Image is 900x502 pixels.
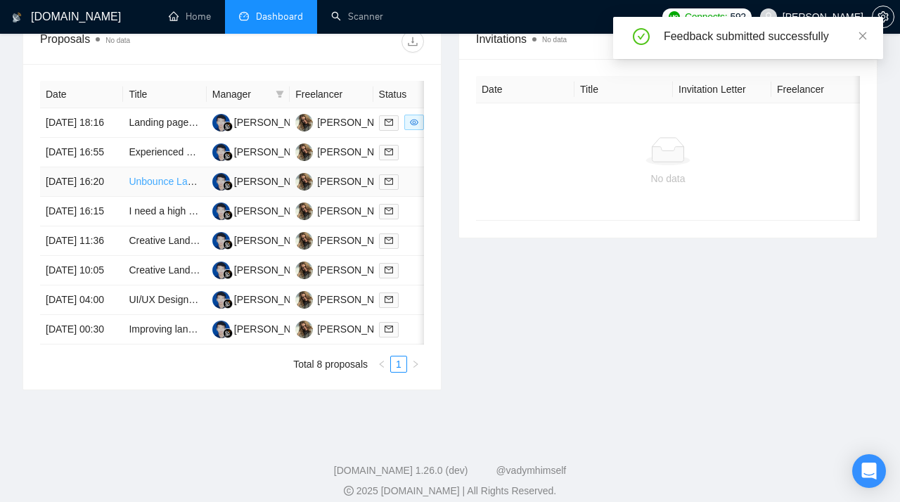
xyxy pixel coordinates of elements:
img: HP [212,262,230,279]
div: [PERSON_NAME] [317,174,398,189]
th: Freelancer [771,76,870,103]
th: Title [123,81,206,108]
td: [DATE] 16:20 [40,167,123,197]
div: [PERSON_NAME] [317,144,398,160]
a: @vadymhimself [496,465,566,476]
span: check-circle [633,28,650,45]
a: TS[PERSON_NAME] [295,323,398,334]
div: [PERSON_NAME] [234,203,315,219]
a: HP[PERSON_NAME] [212,205,315,216]
td: [DATE] 04:00 [40,285,123,315]
span: mail [385,325,393,333]
img: gigradar-bm.png [223,122,233,131]
span: right [411,360,420,368]
span: mail [385,236,393,245]
span: mail [385,118,393,127]
li: Next Page [407,356,424,373]
a: TS[PERSON_NAME] [295,146,398,157]
img: HP [212,114,230,131]
img: TS [295,321,313,338]
div: Proposals [40,30,232,53]
div: [PERSON_NAME] [234,233,315,248]
td: Experienced Designer Needed for PSD Landing Pages [123,138,206,167]
td: [DATE] 00:30 [40,315,123,345]
span: left [378,360,386,368]
span: user [764,12,773,22]
span: mail [385,207,393,215]
span: Dashboard [256,11,303,22]
img: gigradar-bm.png [223,240,233,250]
a: TS[PERSON_NAME] [295,116,398,127]
span: download [402,36,423,47]
span: dashboard [239,11,249,21]
a: UI/UX Designer for Flooring Installation Services (Ecommerce) [129,294,401,305]
td: [DATE] 11:36 [40,226,123,256]
span: 592 [730,9,745,25]
a: HP[PERSON_NAME] [212,175,315,186]
th: Invitation Letter [673,76,771,103]
img: HP [212,173,230,191]
img: gigradar-bm.png [223,181,233,191]
img: TS [295,143,313,161]
div: 2025 [DOMAIN_NAME] | All Rights Reserved. [11,484,889,498]
span: mail [385,266,393,274]
a: [DOMAIN_NAME] 1.26.0 (dev) [334,465,468,476]
img: gigradar-bm.png [223,151,233,161]
th: Title [574,76,673,103]
td: [DATE] 16:15 [40,197,123,226]
div: No data [487,171,849,186]
img: logo [12,6,22,29]
img: TS [295,173,313,191]
span: setting [873,11,894,22]
img: gigradar-bm.png [223,328,233,338]
td: Unbounce Landing Page Redesign for Commercial Real Estate Firm [123,167,206,197]
span: mail [385,295,393,304]
div: [PERSON_NAME] [234,144,315,160]
td: [DATE] 18:16 [40,108,123,138]
button: left [373,356,390,373]
td: Improving landing pages on the GHL or RainmakerAI platform [123,315,206,345]
div: [PERSON_NAME] [234,115,315,130]
img: HP [212,321,230,338]
span: Connects: [685,9,727,25]
a: Landing page design - Elementor [129,117,274,128]
a: homeHome [169,11,211,22]
span: Invitations [476,30,860,48]
a: setting [872,11,894,22]
a: searchScanner [331,11,383,22]
img: HP [212,143,230,161]
div: [PERSON_NAME] [317,203,398,219]
td: Landing page design - Elementor [123,108,206,138]
img: gigradar-bm.png [223,210,233,220]
a: Experienced Designer Needed for PSD Landing Pages [129,146,368,157]
a: HP[PERSON_NAME] [212,116,315,127]
a: TS[PERSON_NAME] [295,205,398,216]
a: TS[PERSON_NAME] [295,264,398,275]
div: Open Intercom Messenger [852,454,886,488]
span: close [858,31,868,41]
img: TS [295,114,313,131]
a: I need a high converting landing page built for my gym & online community [129,205,454,217]
div: [PERSON_NAME] [317,115,398,130]
span: filter [273,84,287,105]
a: HP[PERSON_NAME] [212,234,315,245]
td: I need a high converting landing page built for my gym & online community [123,197,206,226]
a: TS[PERSON_NAME] [295,175,398,186]
span: No data [542,36,567,44]
td: Creative Landing Page Designer Needed [123,226,206,256]
img: TS [295,232,313,250]
button: setting [872,6,894,28]
a: TS[PERSON_NAME] [295,234,398,245]
span: Manager [212,86,270,102]
span: mail [385,177,393,186]
a: Unbounce Landing Page Redesign for Commercial Real Estate Firm [129,176,427,187]
span: No data [105,37,130,44]
div: [PERSON_NAME] [234,262,315,278]
div: [PERSON_NAME] [317,321,398,337]
img: gigradar-bm.png [223,269,233,279]
span: eye [410,118,418,127]
th: Manager [207,81,290,108]
div: [PERSON_NAME] [234,321,315,337]
a: HP[PERSON_NAME] [212,323,315,334]
td: Creative Landing Page Designer Needed [123,256,206,285]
